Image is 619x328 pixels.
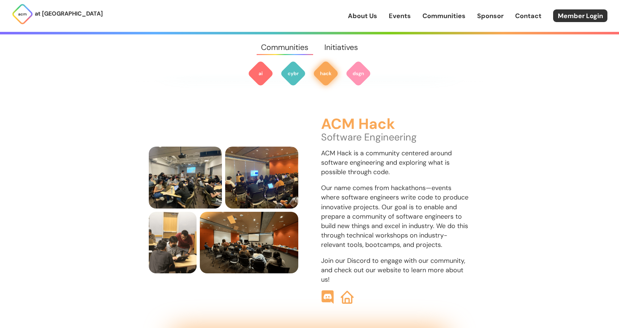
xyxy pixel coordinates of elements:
img: ACM Cyber [280,60,306,87]
img: ACM Logo [12,3,33,25]
a: Initiatives [316,34,366,60]
h3: ACM Hack [321,116,471,133]
a: at [GEOGRAPHIC_DATA] [12,3,103,25]
img: members consider what their project responsibilities and technologies are at a Hack Event [200,212,298,274]
p: Our name comes from hackathons—events where software engineers write code to produce innovative p... [321,183,471,249]
a: Events [389,11,411,21]
img: members watch presentation at a Hack Event [225,147,298,209]
img: ACM Hack president Nikhil helps someone at a Hack Event [149,212,197,274]
img: ACM Hack Discord [321,290,334,304]
a: Member Login [553,9,607,22]
p: Join our Discord to engage with our community, and check out our website to learn more about us! [321,256,471,284]
a: Communities [253,34,316,60]
p: at [GEOGRAPHIC_DATA] [35,9,103,18]
img: ACM Hack [313,60,339,87]
a: About Us [348,11,377,21]
img: ACM AI [248,60,274,87]
img: members locking in at a Hack workshop [149,147,222,209]
p: ACM Hack is a community centered around software engineering and exploring what is possible throu... [321,148,471,177]
a: Sponsor [477,11,504,21]
a: Communities [422,11,466,21]
a: Contact [515,11,542,21]
img: ACM Hack Website [341,291,354,304]
img: ACM Design [345,60,371,87]
p: Software Engineering [321,133,471,142]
